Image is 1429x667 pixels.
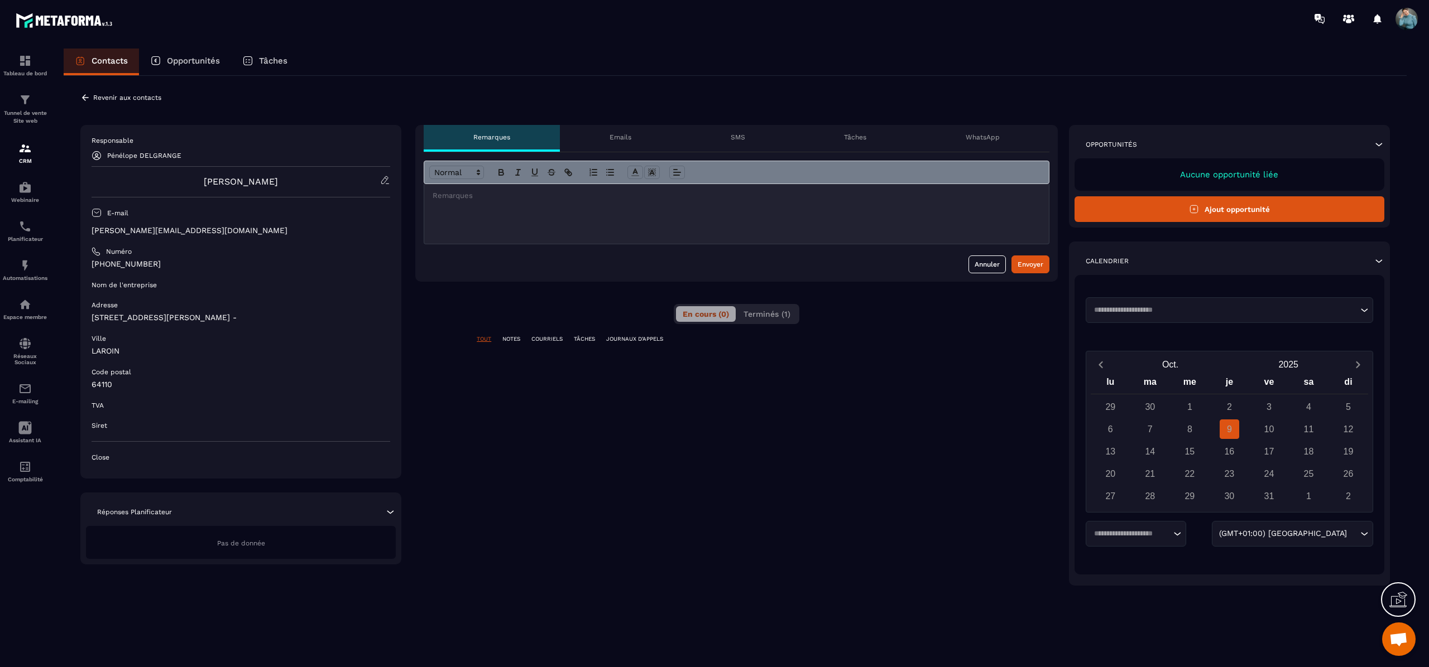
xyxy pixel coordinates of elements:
p: [PHONE_NUMBER] [92,259,390,269]
p: Code postal [92,368,131,376]
div: 17 [1259,442,1279,461]
p: Pénélope DELGRANGE [107,152,181,159]
button: Previous month [1091,357,1111,372]
button: Open years overlay [1229,355,1348,374]
div: 27 [1101,486,1120,506]
p: Tableau de bord [3,70,47,76]
div: lu [1091,374,1130,394]
div: 23 [1220,464,1239,484]
img: accountant [18,460,32,473]
div: 13 [1101,442,1120,461]
p: Contacts [92,56,128,66]
img: email [18,382,32,395]
p: Espace membre [3,314,47,320]
div: Ouvrir le chat [1382,622,1416,656]
p: Nom de l'entreprise [92,281,157,289]
a: formationformationCRM [3,133,47,172]
div: 29 [1101,397,1120,417]
div: 11 [1299,419,1318,439]
button: Next month [1348,357,1368,372]
div: 12 [1339,419,1358,439]
p: E-mailing [3,398,47,404]
p: E-mail [107,209,128,217]
p: JOURNAUX D'APPELS [606,335,663,343]
p: Siret [92,421,107,430]
a: formationformationTunnel de vente Site web [3,85,47,133]
div: 2 [1220,397,1239,417]
div: sa [1289,374,1329,394]
div: 30 [1220,486,1239,506]
div: je [1210,374,1249,394]
div: di [1329,374,1368,394]
p: TÂCHES [574,335,595,343]
p: LAROIN [92,346,390,356]
div: 22 [1180,464,1200,484]
span: Pas de donnée [217,539,265,547]
p: Revenir aux contacts [93,94,161,101]
p: 64110 [92,379,390,390]
p: Tunnel de vente Site web [3,109,47,125]
img: automations [18,181,32,194]
img: formation [18,93,32,107]
div: 21 [1140,464,1160,484]
div: 7 [1140,419,1160,439]
div: 4 [1299,397,1318,417]
div: ma [1130,374,1170,394]
div: 24 [1259,464,1279,484]
div: 26 [1339,464,1358,484]
img: formation [18,142,32,155]
a: Tâches [231,49,299,75]
a: accountantaccountantComptabilité [3,452,47,491]
img: logo [16,10,116,31]
p: Remarques [473,133,510,142]
p: Adresse [92,301,118,310]
div: Search for option [1086,297,1373,323]
p: Numéro [106,247,132,256]
p: Tâches [844,133,866,142]
div: 9 [1220,419,1239,439]
a: formationformationTableau de bord [3,46,47,85]
div: 14 [1140,442,1160,461]
p: Assistant IA [3,437,47,443]
span: (GMT+01:00) [GEOGRAPHIC_DATA] [1216,528,1349,540]
button: Ajout opportunité [1075,196,1384,222]
div: Envoyer [1018,259,1043,270]
a: automationsautomationsAutomatisations [3,250,47,289]
input: Search for option [1090,528,1171,539]
p: Opportunités [1086,140,1137,149]
p: TVA [92,401,104,410]
div: 30 [1140,397,1160,417]
a: Opportunités [139,49,231,75]
p: WhatsApp [966,133,1000,142]
div: 5 [1339,397,1358,417]
button: Terminés (1) [737,306,797,322]
button: Open months overlay [1111,355,1230,374]
p: Planificateur [3,236,47,242]
p: CRM [3,158,47,164]
button: En cours (0) [676,306,736,322]
div: 20 [1101,464,1120,484]
p: Close [92,453,390,462]
div: 10 [1259,419,1279,439]
a: Assistant IA [3,413,47,452]
a: social-networksocial-networkRéseaux Sociaux [3,328,47,374]
p: SMS [731,133,745,142]
p: Ville [92,334,106,343]
p: Emails [610,133,631,142]
img: automations [18,259,32,272]
p: Opportunités [167,56,220,66]
img: formation [18,54,32,67]
div: ve [1249,374,1289,394]
p: Réseaux Sociaux [3,353,47,365]
div: 29 [1180,486,1200,506]
div: Calendar wrapper [1091,374,1368,506]
div: 1 [1299,486,1318,506]
p: NOTES [502,335,520,343]
div: 3 [1259,397,1279,417]
p: Automatisations [3,275,47,281]
div: 2 [1339,486,1358,506]
p: Tâches [259,56,287,66]
div: 18 [1299,442,1318,461]
img: scheduler [18,220,32,233]
input: Search for option [1090,304,1358,316]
